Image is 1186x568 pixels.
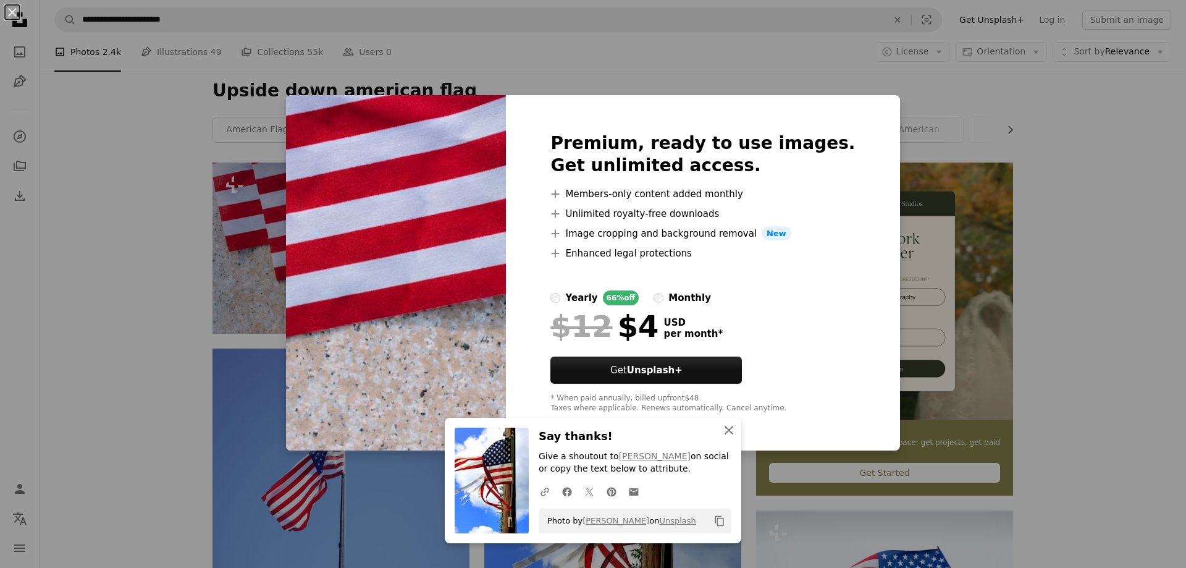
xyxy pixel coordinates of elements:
[654,293,663,303] input: monthly
[550,206,855,221] li: Unlimited royalty-free downloads
[539,428,731,446] h3: Say thanks!
[663,317,723,328] span: USD
[619,451,691,461] a: [PERSON_NAME]
[709,511,730,532] button: Copy to clipboard
[603,290,639,305] div: 66% off
[659,516,696,525] a: Unsplash
[550,310,658,342] div: $4
[550,394,855,413] div: * When paid annually, billed upfront $48 Taxes where applicable. Renews automatically. Cancel any...
[623,479,645,504] a: Share over email
[550,187,855,201] li: Members-only content added monthly
[556,479,578,504] a: Share on Facebook
[663,328,723,339] span: per month *
[550,357,742,384] button: GetUnsplash+
[286,95,506,451] img: premium_photo-1681591507367-cbd1c3543569
[539,451,731,475] p: Give a shoutout to on social or copy the text below to attribute.
[541,511,696,531] span: Photo by on
[550,132,855,177] h2: Premium, ready to use images. Get unlimited access.
[550,293,560,303] input: yearly66%off
[550,310,612,342] span: $12
[565,290,597,305] div: yearly
[627,365,683,376] strong: Unsplash+
[582,516,649,525] a: [PERSON_NAME]
[550,226,855,241] li: Image cropping and background removal
[578,479,600,504] a: Share on Twitter
[668,290,711,305] div: monthly
[600,479,623,504] a: Share on Pinterest
[762,226,791,241] span: New
[550,246,855,261] li: Enhanced legal protections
